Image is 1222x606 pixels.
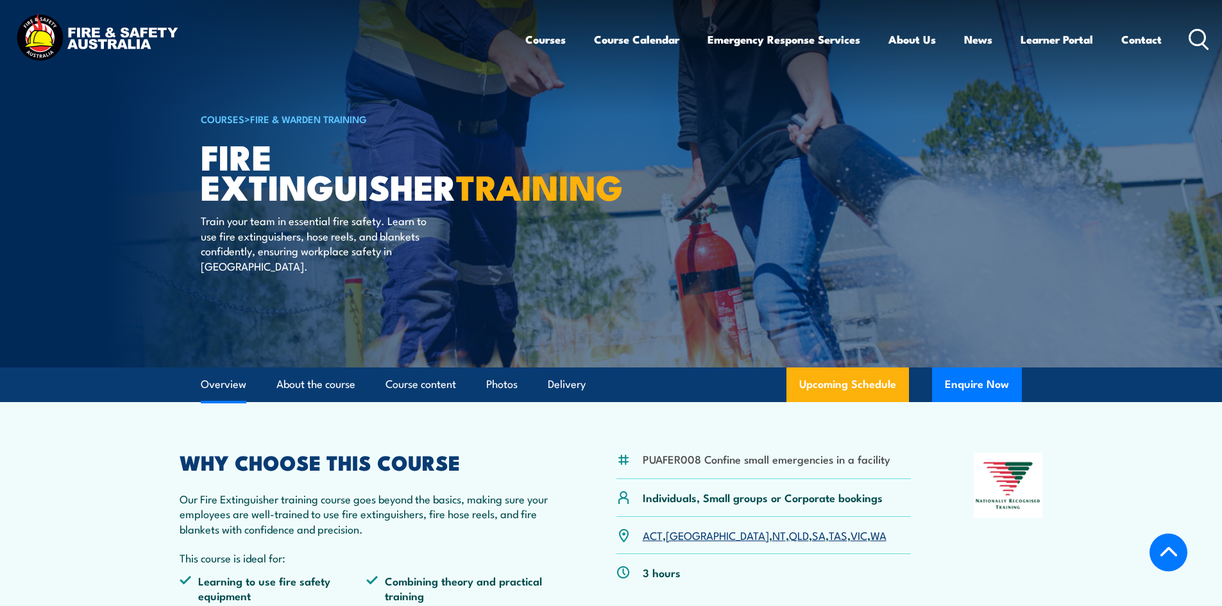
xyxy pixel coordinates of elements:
a: Emergency Response Services [708,22,860,56]
button: Enquire Now [932,367,1022,402]
a: TAS [829,527,847,543]
img: Nationally Recognised Training logo. [974,453,1043,518]
a: SA [812,527,826,543]
a: NT [772,527,786,543]
p: Our Fire Extinguisher training course goes beyond the basics, making sure your employees are well... [180,491,554,536]
a: COURSES [201,112,244,126]
a: Contact [1121,22,1162,56]
a: Course Calendar [594,22,679,56]
a: News [964,22,992,56]
a: About the course [276,367,355,401]
h2: WHY CHOOSE THIS COURSE [180,453,554,471]
p: Individuals, Small groups or Corporate bookings [643,490,883,505]
p: This course is ideal for: [180,550,554,565]
p: , , , , , , , [643,528,887,543]
h6: > [201,111,518,126]
li: Combining theory and practical training [366,573,554,603]
a: Course content [386,367,456,401]
strong: TRAINING [456,159,623,212]
li: PUAFER008 Confine small emergencies in a facility [643,451,890,466]
a: Fire & Warden Training [250,112,367,126]
li: Learning to use fire safety equipment [180,573,367,603]
a: Delivery [548,367,586,401]
a: Photos [486,367,518,401]
a: ACT [643,527,663,543]
p: 3 hours [643,565,681,580]
h1: Fire Extinguisher [201,141,518,201]
a: VIC [851,527,867,543]
a: WA [870,527,887,543]
p: Train your team in essential fire safety. Learn to use fire extinguishers, hose reels, and blanke... [201,213,435,273]
a: Upcoming Schedule [786,367,909,402]
a: QLD [789,527,809,543]
a: [GEOGRAPHIC_DATA] [666,527,769,543]
a: Learner Portal [1021,22,1093,56]
a: About Us [888,22,936,56]
a: Courses [525,22,566,56]
a: Overview [201,367,246,401]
